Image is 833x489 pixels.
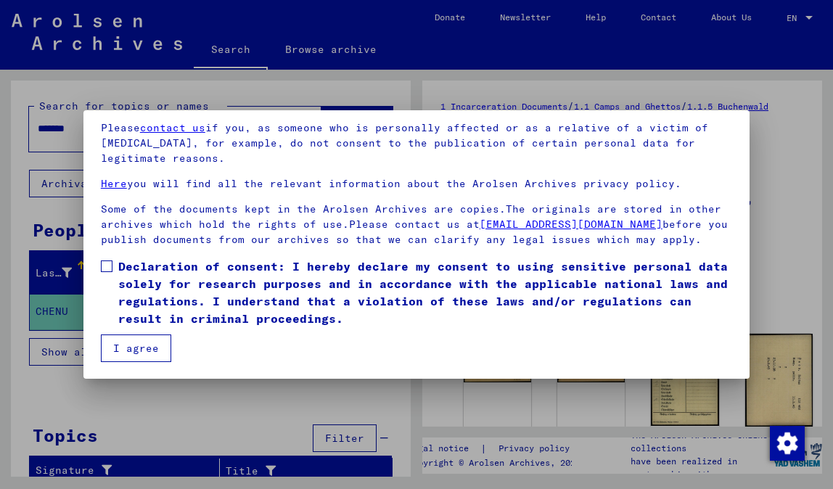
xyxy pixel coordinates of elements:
p: you will find all the relevant information about the Arolsen Archives privacy policy. [101,176,732,192]
p: Some of the documents kept in the Arolsen Archives are copies.The originals are stored in other a... [101,202,732,247]
div: Change consent [769,425,804,460]
span: Declaration of consent: I hereby declare my consent to using sensitive personal data solely for r... [118,258,732,327]
a: [EMAIL_ADDRESS][DOMAIN_NAME] [480,218,662,231]
a: contact us [140,121,205,134]
button: I agree [101,334,171,362]
p: Please if you, as someone who is personally affected or as a relative of a victim of [MEDICAL_DAT... [101,120,732,166]
img: Change consent [770,426,805,461]
a: Here [101,177,127,190]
